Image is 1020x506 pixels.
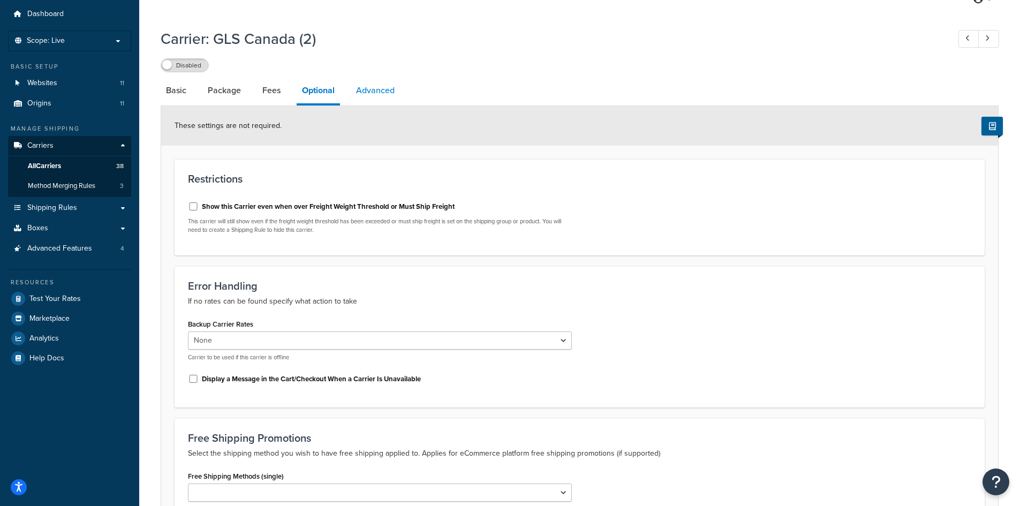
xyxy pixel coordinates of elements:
a: Basic [161,78,192,103]
a: Test Your Rates [8,289,131,308]
label: Show this Carrier even when over Freight Weight Threshold or Must Ship Freight [202,202,455,212]
div: Manage Shipping [8,124,131,133]
a: Method Merging Rules3 [8,176,131,196]
li: Method Merging Rules [8,176,131,196]
span: Websites [27,79,57,88]
span: Advanced Features [27,244,92,253]
span: 11 [120,79,124,88]
a: Boxes [8,218,131,238]
h3: Error Handling [188,280,971,292]
p: This carrier will still show even if the freight weight threshold has been exceeded or must ship ... [188,217,572,234]
label: Backup Carrier Rates [188,320,253,328]
label: Free Shipping Methods (single) [188,472,284,480]
span: Help Docs [29,354,64,363]
span: 11 [120,99,124,108]
span: Scope: Live [27,36,65,46]
li: Advanced Features [8,239,131,259]
a: Websites11 [8,73,131,93]
a: Optional [297,78,340,105]
p: Select the shipping method you wish to have free shipping applied to. Applies for eCommerce platf... [188,447,971,460]
h3: Free Shipping Promotions [188,432,971,444]
a: Carriers [8,136,131,156]
span: Boxes [27,224,48,233]
span: 4 [120,244,124,253]
a: Dashboard [8,4,131,24]
a: Origins11 [8,94,131,114]
span: 3 [120,182,124,191]
li: Carriers [8,136,131,197]
a: Fees [257,78,286,103]
label: Disabled [161,59,208,72]
span: Dashboard [27,10,64,19]
span: Origins [27,99,51,108]
li: Websites [8,73,131,93]
a: Help Docs [8,349,131,368]
span: These settings are not required. [175,120,282,131]
span: Carriers [27,141,54,150]
span: Shipping Rules [27,203,77,213]
p: Carrier to be used if this carrier is offline [188,353,572,361]
a: Advanced [351,78,400,103]
span: Analytics [29,334,59,343]
label: Display a Message in the Cart/Checkout When a Carrier Is Unavailable [202,374,421,384]
a: Previous Record [958,30,979,48]
a: Next Record [978,30,999,48]
button: Open Resource Center [983,469,1009,495]
span: 38 [116,162,124,171]
a: Marketplace [8,309,131,328]
a: Advanced Features4 [8,239,131,259]
div: Basic Setup [8,62,131,71]
h1: Carrier: GLS Canada (2) [161,28,939,49]
span: All Carriers [28,162,61,171]
p: If no rates can be found specify what action to take [188,295,971,308]
button: Show Help Docs [981,117,1003,135]
span: Marketplace [29,314,70,323]
span: Test Your Rates [29,294,81,304]
h3: Restrictions [188,173,971,185]
a: Shipping Rules [8,198,131,218]
span: Method Merging Rules [28,182,95,191]
a: Analytics [8,329,131,348]
div: Resources [8,278,131,287]
li: Origins [8,94,131,114]
a: Package [202,78,246,103]
a: AllCarriers38 [8,156,131,176]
